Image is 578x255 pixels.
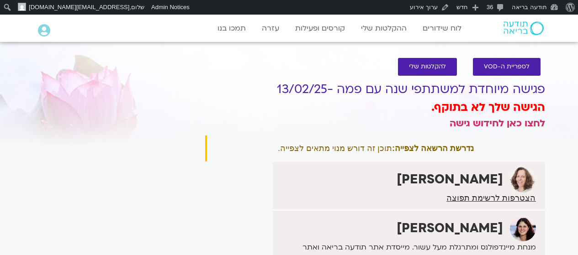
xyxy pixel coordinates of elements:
a: לחצו כאן לחידוש גישה [450,117,545,130]
img: תודעה בריאה [504,21,544,35]
a: עזרה [257,20,284,37]
h1: פגישה מיוחדת למשתתפי שנה עם פמה -13/02/25 [205,83,545,96]
a: לוח שידורים [418,20,466,37]
h3: הגישה שלך לא בתוקף. [205,100,545,115]
strong: נדרשת הרשאה לצפייה: [392,144,474,153]
strong: [PERSON_NAME] [397,171,503,188]
a: קורסים ופעילות [291,20,350,37]
a: ההקלטות שלי [356,20,411,37]
img: מיכל גורל [510,215,536,241]
a: לספריית ה-VOD [473,58,541,76]
span: [EMAIL_ADDRESS][DOMAIN_NAME] [29,4,129,10]
a: הצטרפות לרשימת תפוצה [446,194,536,202]
span: לספריית ה-VOD [484,63,530,70]
a: תמכו בנו [213,20,250,37]
strong: [PERSON_NAME] [397,219,503,237]
a: להקלטות שלי [398,58,457,76]
div: תוכן זה דורש מנוי מתאים לצפייה. [205,135,545,161]
img: נעמה כהן [510,167,536,193]
span: להקלטות שלי [409,63,446,70]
